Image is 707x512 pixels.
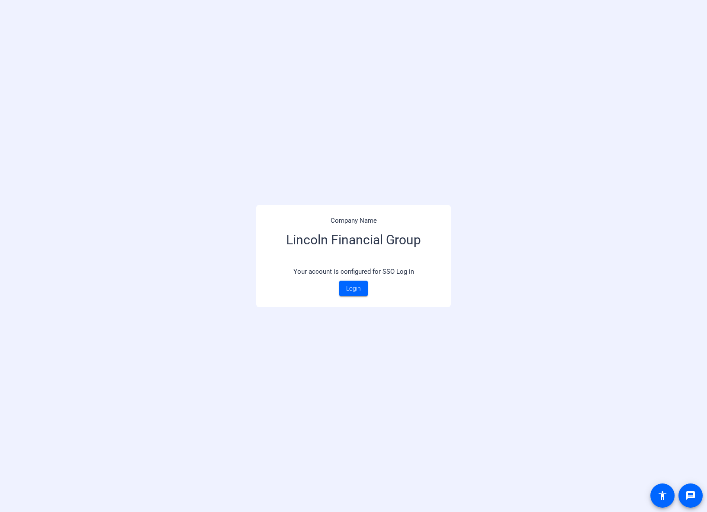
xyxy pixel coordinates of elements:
p: Your account is configured for SSO Log in [267,262,440,281]
h3: Lincoln Financial Group [267,226,440,262]
span: Login [346,284,361,293]
mat-icon: message [685,490,696,501]
a: Login [339,281,368,296]
mat-icon: accessibility [657,490,668,501]
p: Company Name [267,216,440,226]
